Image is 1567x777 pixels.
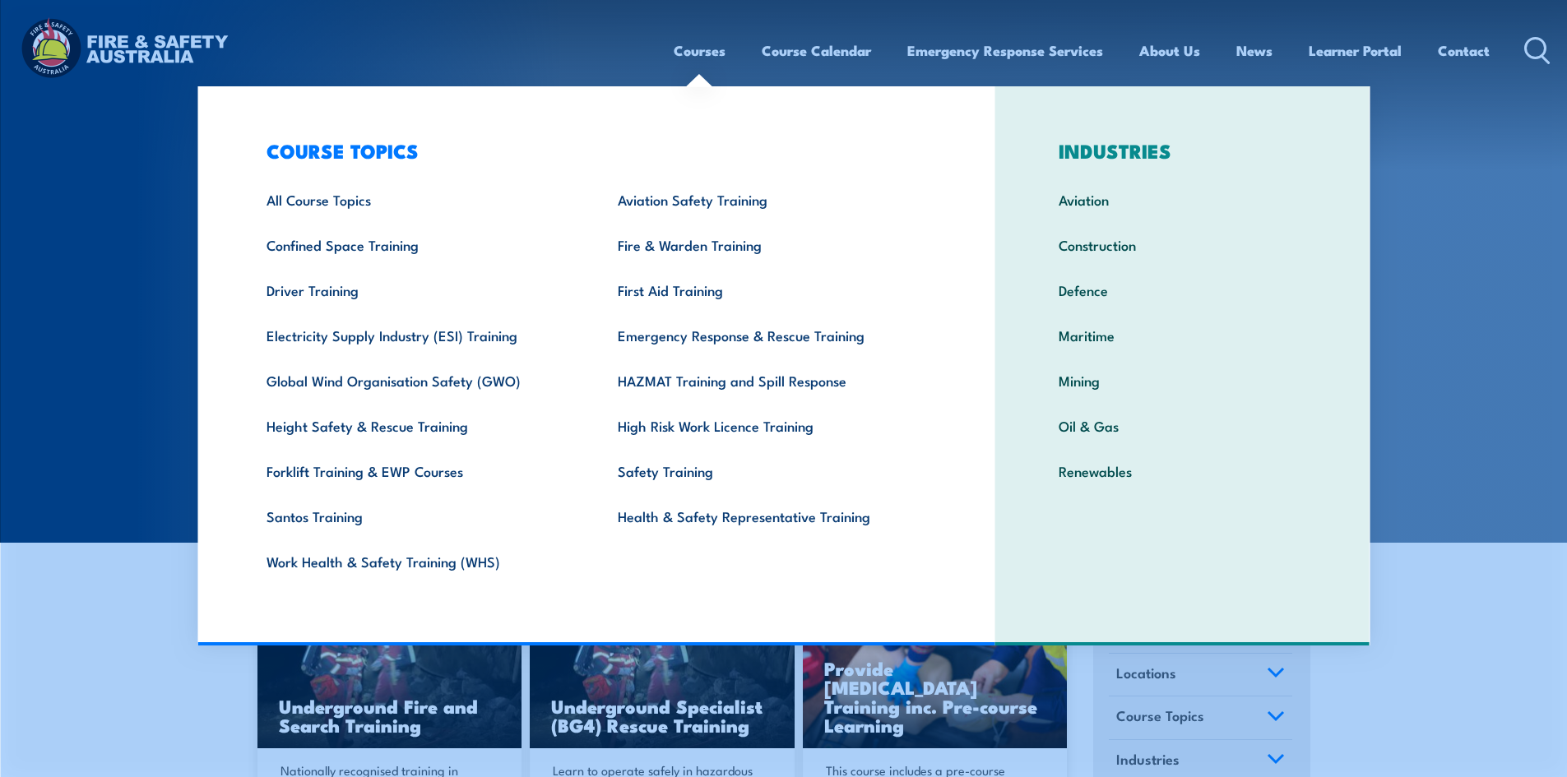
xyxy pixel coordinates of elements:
a: Locations [1109,654,1292,696]
a: Driver Training [241,267,592,312]
a: Mining [1033,358,1332,403]
a: Course Topics [1109,696,1292,739]
a: Emergency Response & Rescue Training [592,312,943,358]
a: Construction [1033,222,1332,267]
a: News [1236,29,1273,72]
a: Contact [1438,29,1490,72]
a: Underground Fire and Search Training [257,601,522,749]
a: HAZMAT Training and Spill Response [592,358,943,403]
a: Courses [674,29,726,72]
a: Renewables [1033,448,1332,493]
img: Underground mine rescue [257,601,522,749]
a: Forklift Training & EWP Courses [241,448,592,493]
a: Height Safety & Rescue Training [241,403,592,448]
a: Oil & Gas [1033,403,1332,448]
h3: COURSE TOPICS [241,139,943,162]
a: About Us [1139,29,1200,72]
a: Learner Portal [1309,29,1402,72]
h3: Provide [MEDICAL_DATA] Training inc. Pre-course Learning [824,659,1046,734]
h3: Underground Fire and Search Training [279,696,501,734]
a: Maritime [1033,312,1332,358]
a: Defence [1033,267,1332,312]
a: Work Health & Safety Training (WHS) [241,539,592,584]
img: Low Voltage Rescue and Provide CPR [803,601,1068,749]
span: Locations [1116,662,1176,684]
span: Industries [1116,748,1180,770]
h3: INDUSTRIES [1033,139,1332,162]
a: Course Calendar [762,29,871,72]
a: Underground Specialist (BG4) Rescue Training [530,601,795,749]
a: Confined Space Training [241,222,592,267]
a: Global Wind Organisation Safety (GWO) [241,358,592,403]
a: Fire & Warden Training [592,222,943,267]
a: First Aid Training [592,267,943,312]
img: Underground mine rescue [530,601,795,749]
a: Health & Safety Representative Training [592,493,943,539]
a: Provide [MEDICAL_DATA] Training inc. Pre-course Learning [803,601,1068,749]
a: Santos Training [241,493,592,539]
a: High Risk Work Licence Training [592,403,943,448]
span: Course Topics [1116,705,1204,727]
h3: Underground Specialist (BG4) Rescue Training [551,696,773,734]
a: Aviation [1033,177,1332,222]
a: Electricity Supply Industry (ESI) Training [241,312,592,358]
a: Emergency Response Services [907,29,1103,72]
a: Aviation Safety Training [592,177,943,222]
a: All Course Topics [241,177,592,222]
a: Safety Training [592,448,943,493]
